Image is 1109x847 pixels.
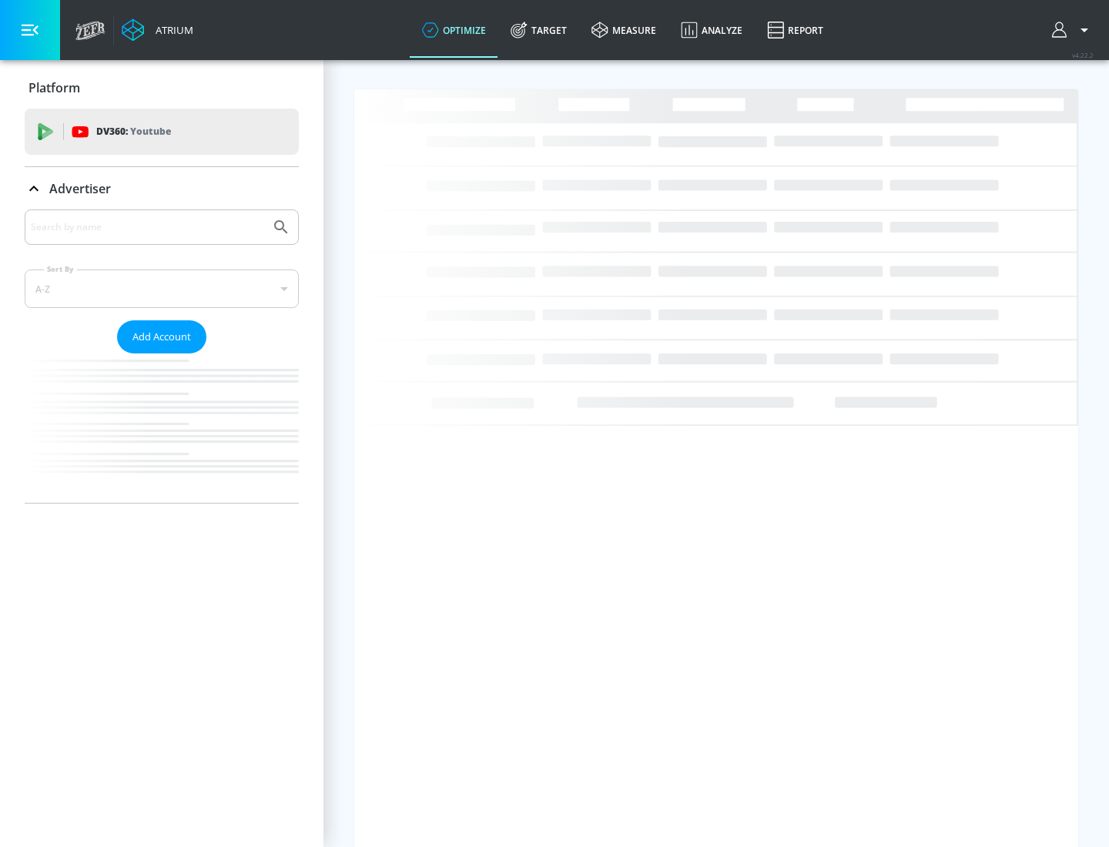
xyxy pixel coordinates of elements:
[579,2,668,58] a: measure
[28,79,80,96] p: Platform
[149,23,193,37] div: Atrium
[25,109,299,155] div: DV360: Youtube
[25,269,299,308] div: A-Z
[31,217,264,237] input: Search by name
[44,264,77,274] label: Sort By
[410,2,498,58] a: optimize
[96,123,171,140] p: DV360:
[668,2,755,58] a: Analyze
[1072,51,1094,59] span: v 4.22.2
[25,353,299,503] nav: list of Advertiser
[117,320,206,353] button: Add Account
[498,2,579,58] a: Target
[122,18,193,42] a: Atrium
[25,66,299,109] div: Platform
[25,209,299,503] div: Advertiser
[130,123,171,139] p: Youtube
[49,180,111,197] p: Advertiser
[755,2,836,58] a: Report
[25,167,299,210] div: Advertiser
[132,328,191,346] span: Add Account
